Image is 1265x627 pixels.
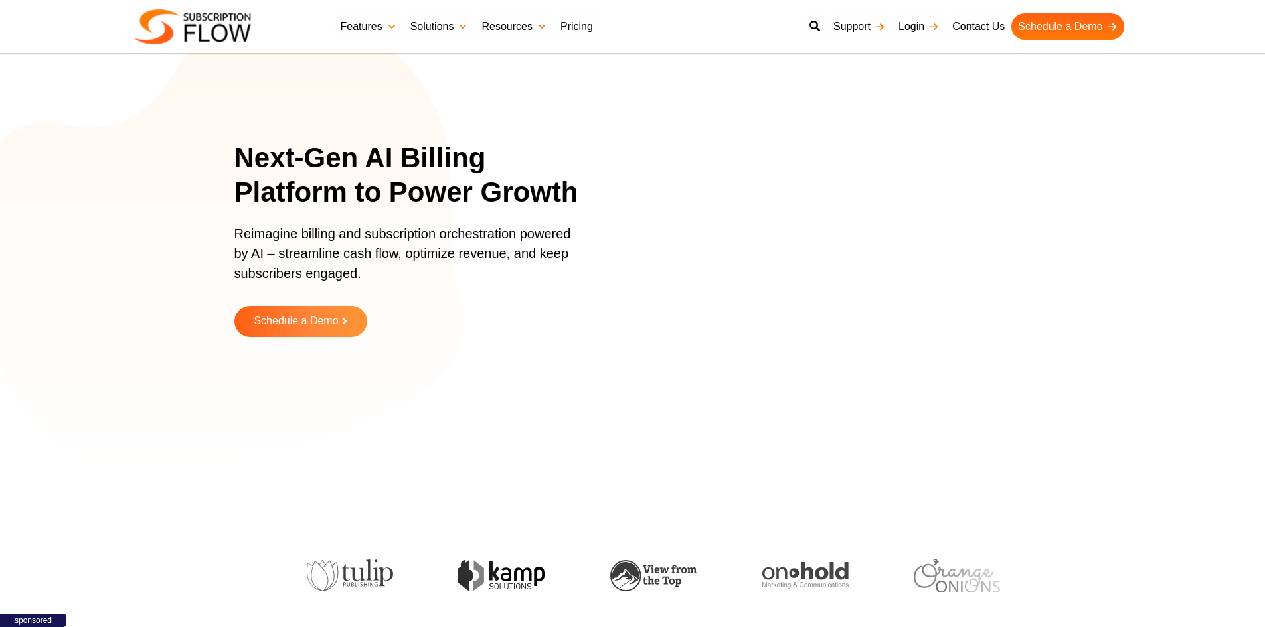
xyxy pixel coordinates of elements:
img: tulip-publishing [306,559,392,591]
span: Schedule a Demo [254,316,338,327]
img: onhold-marketing [761,562,847,589]
a: Schedule a Demo [1011,13,1124,40]
a: Solutions [404,13,475,40]
a: Features [334,13,404,40]
img: kamp-solution [458,560,544,591]
img: Subscriptionflow [135,9,251,44]
a: Contact Us [946,13,1011,40]
img: orange-onions [913,559,999,592]
img: view-from-the-top [610,560,696,591]
a: Support [827,13,892,40]
p: Reimagine billing and subscription orchestration powered by AI – streamline cash flow, optimize r... [234,224,580,297]
a: Login [892,13,946,40]
a: Schedule a Demo [234,306,367,337]
h1: Next-Gen AI Billing Platform to Power Growth [234,141,596,210]
a: Resources [475,13,553,40]
a: Pricing [554,13,600,40]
